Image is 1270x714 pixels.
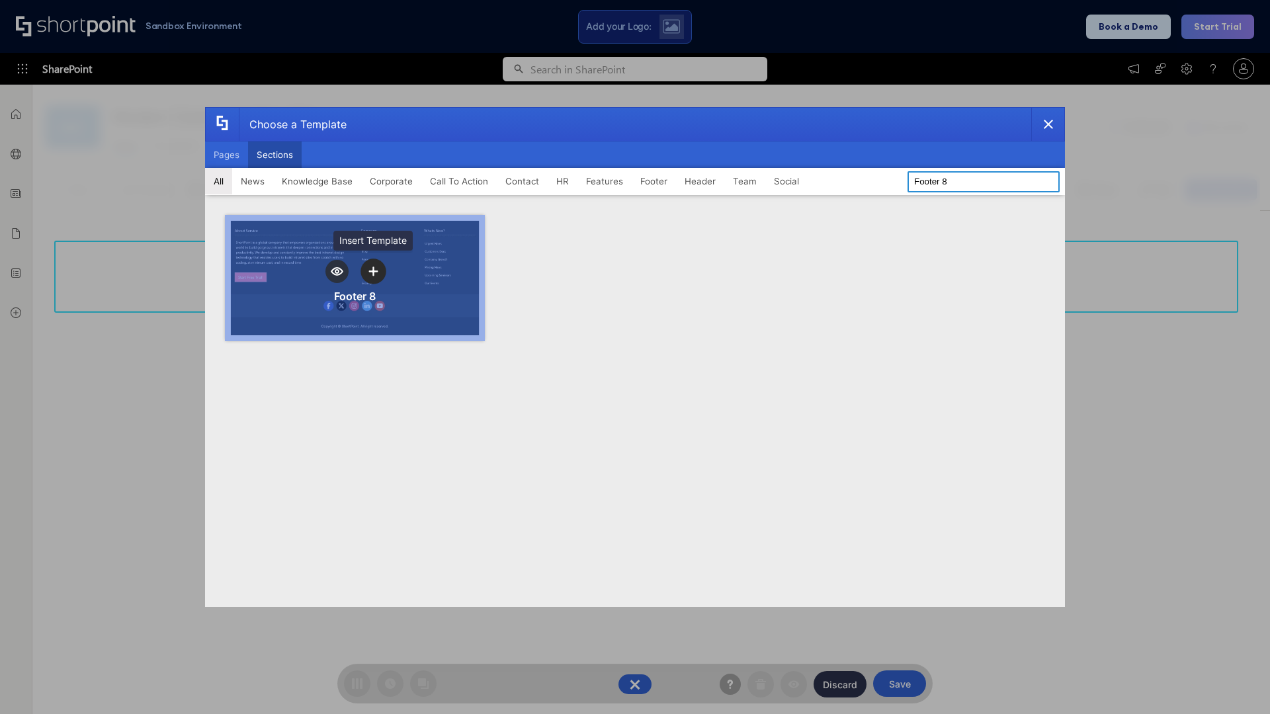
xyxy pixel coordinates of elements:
[239,108,347,141] div: Choose a Template
[577,168,632,194] button: Features
[908,171,1060,192] input: Search
[361,168,421,194] button: Corporate
[273,168,361,194] button: Knowledge Base
[421,168,497,194] button: Call To Action
[205,168,232,194] button: All
[205,141,248,168] button: Pages
[632,168,676,194] button: Footer
[765,168,808,194] button: Social
[232,168,273,194] button: News
[248,141,302,168] button: Sections
[1032,561,1270,714] iframe: Chat Widget
[334,290,376,303] div: Footer 8
[724,168,765,194] button: Team
[548,168,577,194] button: HR
[205,107,1065,607] div: template selector
[497,168,548,194] button: Contact
[676,168,724,194] button: Header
